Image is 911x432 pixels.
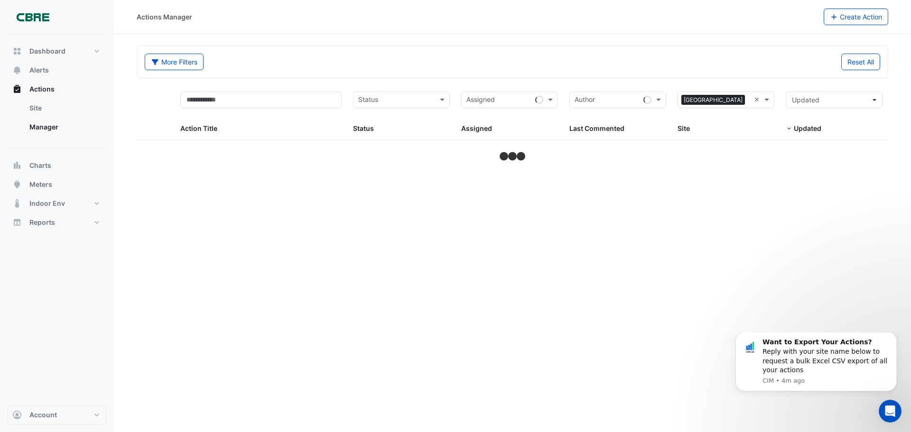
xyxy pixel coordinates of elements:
[11,8,54,27] img: Company Logo
[137,12,192,22] div: Actions Manager
[461,124,492,132] span: Assigned
[678,124,690,132] span: Site
[12,65,22,75] app-icon: Alerts
[41,6,151,13] b: Want to Export Your Actions?
[29,410,57,420] span: Account
[29,84,55,94] span: Actions
[8,213,106,232] button: Reports
[145,54,204,70] button: More Filters
[786,92,883,108] button: Updated
[180,124,217,132] span: Action Title
[41,44,168,53] p: Message from CIM, sent 4m ago
[721,332,911,397] iframe: Intercom notifications message
[12,46,22,56] app-icon: Dashboard
[824,9,889,25] button: Create Action
[22,99,106,118] a: Site
[8,175,106,194] button: Meters
[29,180,52,189] span: Meters
[8,42,106,61] button: Dashboard
[29,161,51,170] span: Charts
[841,54,880,70] button: Reset All
[794,124,821,132] span: Updated
[41,5,168,42] div: Message content
[754,94,762,105] span: Clear
[22,118,106,137] a: Manager
[353,124,374,132] span: Status
[569,124,624,132] span: Last Commented
[41,5,168,42] div: Reply with your site name below to request a bulk Excel CSV export of all your actions
[12,199,22,208] app-icon: Indoor Env
[879,400,902,423] iframe: Intercom live chat
[8,156,106,175] button: Charts
[8,405,106,424] button: Account
[681,95,745,105] span: [GEOGRAPHIC_DATA]
[29,199,65,208] span: Indoor Env
[29,46,65,56] span: Dashboard
[29,218,55,227] span: Reports
[12,180,22,189] app-icon: Meters
[8,80,106,99] button: Actions
[8,99,106,140] div: Actions
[21,8,37,23] img: Profile image for CIM
[12,84,22,94] app-icon: Actions
[8,194,106,213] button: Indoor Env
[12,161,22,170] app-icon: Charts
[8,61,106,80] button: Alerts
[12,218,22,227] app-icon: Reports
[792,96,819,104] span: Updated
[29,65,49,75] span: Alerts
